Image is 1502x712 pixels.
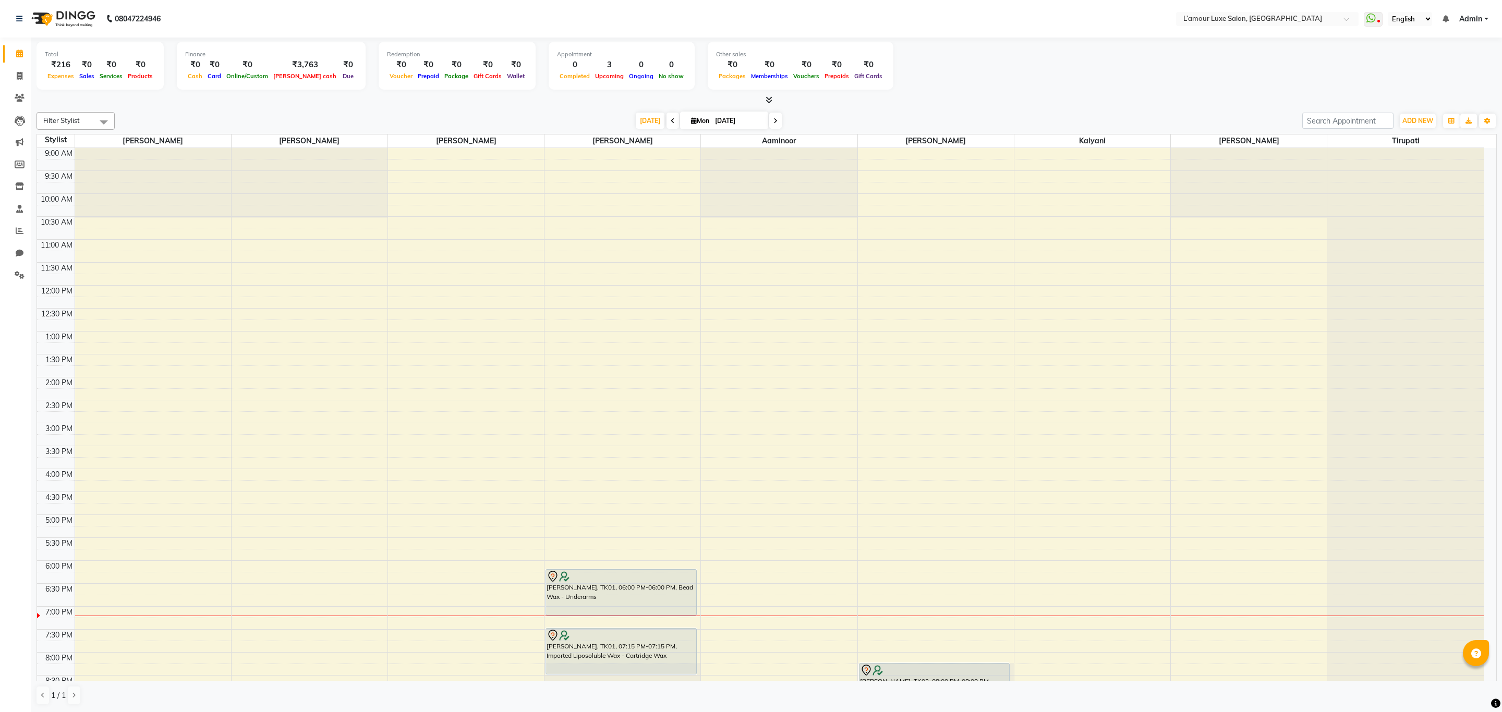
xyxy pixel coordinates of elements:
[339,59,357,71] div: ₹0
[748,72,791,80] span: Memberships
[43,423,75,434] div: 3:00 PM
[1459,14,1482,24] span: Admin
[125,59,155,71] div: ₹0
[45,59,77,71] div: ₹216
[544,134,700,148] span: [PERSON_NAME]
[97,59,125,71] div: ₹0
[748,59,791,71] div: ₹0
[557,59,592,71] div: 0
[415,59,442,71] div: ₹0
[43,676,75,686] div: 8:30 PM
[471,59,504,71] div: ₹0
[43,148,75,159] div: 9:00 AM
[43,584,75,595] div: 6:30 PM
[45,50,155,59] div: Total
[592,72,626,80] span: Upcoming
[656,72,686,80] span: No show
[27,4,98,33] img: logo
[442,72,471,80] span: Package
[626,72,656,80] span: Ongoing
[791,59,822,71] div: ₹0
[43,561,75,572] div: 6:00 PM
[43,630,75,641] div: 7:30 PM
[504,72,527,80] span: Wallet
[471,72,504,80] span: Gift Cards
[43,116,80,125] span: Filter Stylist
[37,134,75,145] div: Stylist
[39,194,75,205] div: 10:00 AM
[1400,114,1436,128] button: ADD NEW
[115,4,161,33] b: 08047224946
[852,59,885,71] div: ₹0
[43,377,75,388] div: 2:00 PM
[77,72,97,80] span: Sales
[43,446,75,457] div: 3:30 PM
[43,332,75,342] div: 1:00 PM
[388,134,544,148] span: [PERSON_NAME]
[39,240,75,251] div: 11:00 AM
[43,653,75,664] div: 8:00 PM
[39,263,75,274] div: 11:30 AM
[224,72,271,80] span: Online/Custom
[546,629,696,674] div: [PERSON_NAME], TK01, 07:15 PM-07:15 PM, Imported Liposoluble Wax - Cartridge Wax
[205,59,224,71] div: ₹0
[185,72,205,80] span: Cash
[39,309,75,320] div: 12:30 PM
[51,690,66,701] span: 1 / 1
[688,117,712,125] span: Mon
[859,664,1010,709] div: [PERSON_NAME], TK02, 08:00 PM-08:00 PM, [PERSON_NAME] Styling
[504,59,527,71] div: ₹0
[712,113,764,129] input: 2025-09-01
[1171,134,1327,148] span: [PERSON_NAME]
[387,59,415,71] div: ₹0
[185,59,205,71] div: ₹0
[43,515,75,526] div: 5:00 PM
[852,72,885,80] span: Gift Cards
[39,217,75,228] div: 10:30 AM
[822,59,852,71] div: ₹0
[43,400,75,411] div: 2:30 PM
[626,59,656,71] div: 0
[716,59,748,71] div: ₹0
[546,570,696,615] div: [PERSON_NAME], TK01, 06:00 PM-06:00 PM, Bead Wax - Underarms
[205,72,224,80] span: Card
[340,72,356,80] span: Due
[822,72,852,80] span: Prepaids
[125,72,155,80] span: Products
[557,50,686,59] div: Appointment
[271,59,339,71] div: ₹3,763
[858,134,1014,148] span: [PERSON_NAME]
[43,469,75,480] div: 4:00 PM
[1402,117,1433,125] span: ADD NEW
[97,72,125,80] span: Services
[656,59,686,71] div: 0
[43,171,75,182] div: 9:30 AM
[716,72,748,80] span: Packages
[232,134,387,148] span: [PERSON_NAME]
[1327,134,1484,148] span: Tirupati
[43,492,75,503] div: 4:30 PM
[387,72,415,80] span: Voucher
[271,72,339,80] span: [PERSON_NAME] cash
[39,286,75,297] div: 12:00 PM
[415,72,442,80] span: Prepaid
[636,113,664,129] span: [DATE]
[77,59,97,71] div: ₹0
[1014,134,1170,148] span: Kalyani
[1302,113,1394,129] input: Search Appointment
[557,72,592,80] span: Completed
[791,72,822,80] span: Vouchers
[224,59,271,71] div: ₹0
[43,607,75,618] div: 7:00 PM
[701,134,857,148] span: Aaminoor
[442,59,471,71] div: ₹0
[45,72,77,80] span: Expenses
[716,50,885,59] div: Other sales
[43,538,75,549] div: 5:30 PM
[43,354,75,365] div: 1:30 PM
[592,59,626,71] div: 3
[75,134,231,148] span: [PERSON_NAME]
[185,50,357,59] div: Finance
[387,50,527,59] div: Redemption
